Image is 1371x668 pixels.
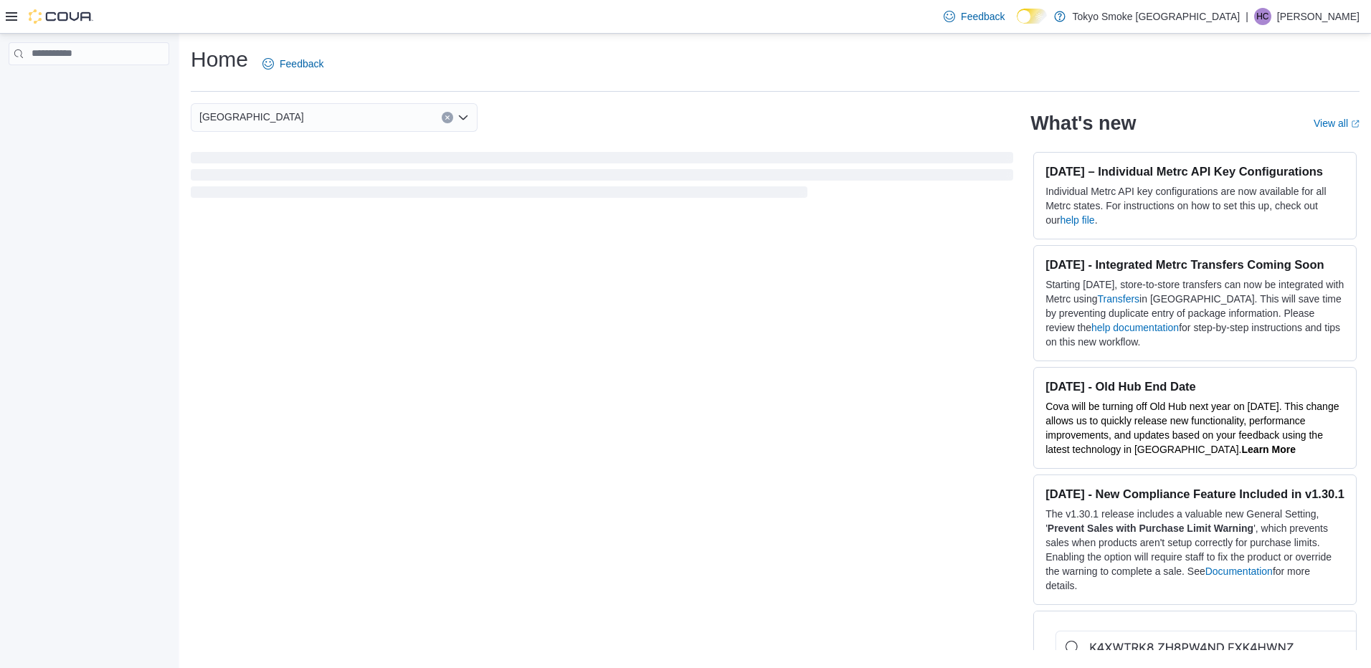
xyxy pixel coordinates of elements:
span: Loading [191,155,1013,201]
h2: What's new [1030,112,1136,135]
span: [GEOGRAPHIC_DATA] [199,108,304,125]
span: Feedback [280,57,323,71]
p: Tokyo Smoke [GEOGRAPHIC_DATA] [1073,8,1240,25]
a: help file [1060,214,1094,226]
p: Starting [DATE], store-to-store transfers can now be integrated with Metrc using in [GEOGRAPHIC_D... [1045,277,1344,349]
a: Transfers [1098,293,1140,305]
strong: Prevent Sales with Purchase Limit Warning [1048,523,1253,534]
h1: Home [191,45,248,74]
nav: Complex example [9,68,169,102]
h3: [DATE] - Integrated Metrc Transfers Coming Soon [1045,257,1344,272]
p: The v1.30.1 release includes a valuable new General Setting, ' ', which prevents sales when produ... [1045,507,1344,593]
a: Feedback [938,2,1010,31]
span: Cova will be turning off Old Hub next year on [DATE]. This change allows us to quickly release ne... [1045,401,1339,455]
svg: External link [1351,120,1360,128]
span: Feedback [961,9,1005,24]
img: Cova [29,9,93,24]
div: Heather Chafe [1254,8,1271,25]
a: Feedback [257,49,329,78]
h3: [DATE] - New Compliance Feature Included in v1.30.1 [1045,487,1344,501]
h3: [DATE] - Old Hub End Date [1045,379,1344,393]
input: Dark Mode [1017,9,1047,24]
a: View allExternal link [1314,118,1360,129]
p: Individual Metrc API key configurations are now available for all Metrc states. For instructions ... [1045,184,1344,227]
a: Learn More [1242,444,1296,455]
button: Open list of options [457,112,469,123]
p: | [1246,8,1248,25]
a: Documentation [1205,566,1273,577]
button: Clear input [442,112,453,123]
h3: [DATE] – Individual Metrc API Key Configurations [1045,164,1344,178]
a: help documentation [1091,322,1179,333]
p: [PERSON_NAME] [1277,8,1360,25]
span: HC [1256,8,1268,25]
